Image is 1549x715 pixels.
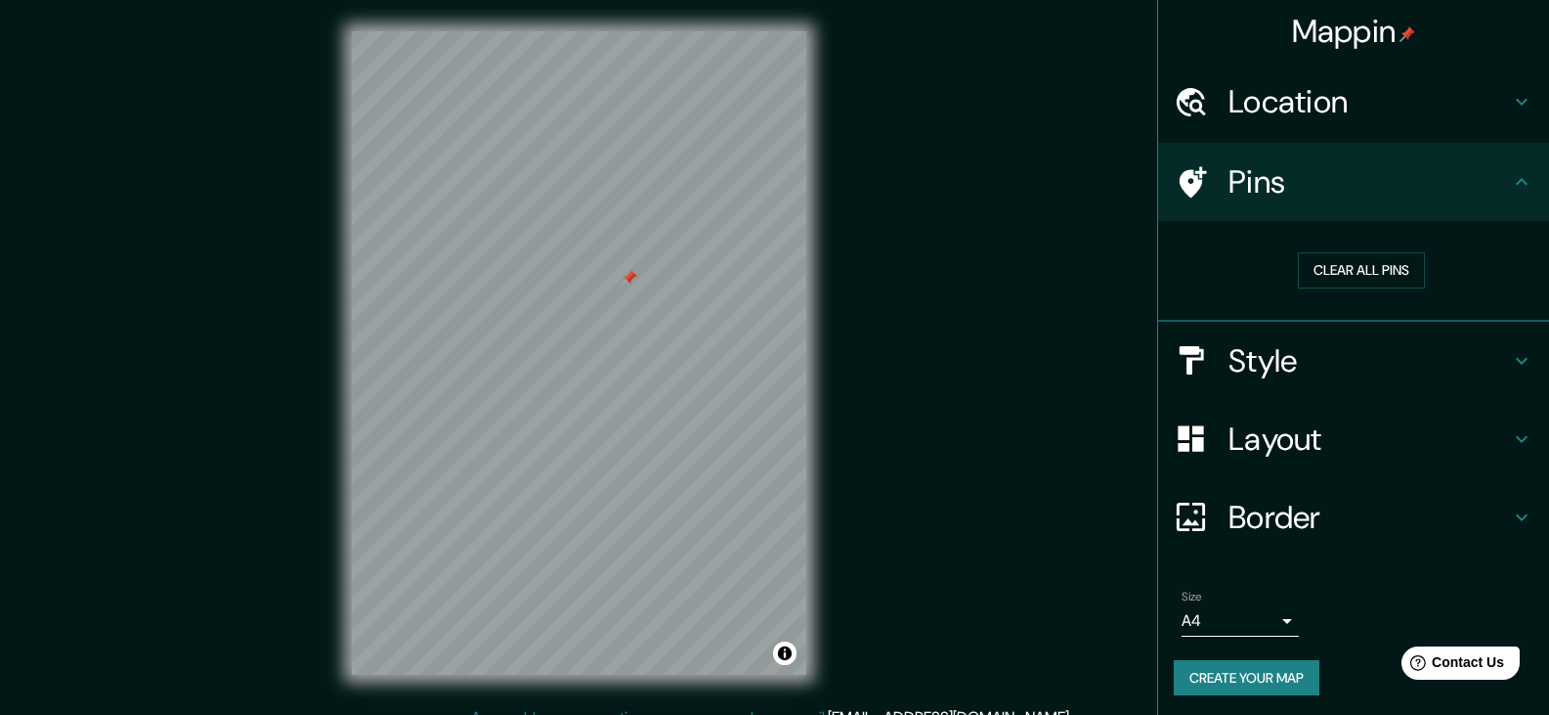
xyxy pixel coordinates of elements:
button: Clear all pins [1298,252,1425,289]
div: A4 [1182,605,1299,637]
div: Style [1158,322,1549,400]
iframe: Help widget launcher [1375,639,1527,693]
div: Border [1158,478,1549,557]
div: Pins [1158,143,1549,221]
h4: Pins [1228,162,1510,201]
h4: Layout [1228,420,1510,459]
h4: Mappin [1292,12,1416,51]
h4: Location [1228,82,1510,121]
div: Location [1158,63,1549,141]
h4: Style [1228,341,1510,380]
button: Create your map [1174,660,1319,696]
button: Toggle attribution [773,642,796,665]
img: pin-icon.png [1399,26,1415,42]
div: Layout [1158,400,1549,478]
canvas: Map [352,31,806,675]
h4: Border [1228,498,1510,537]
label: Size [1182,588,1202,604]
